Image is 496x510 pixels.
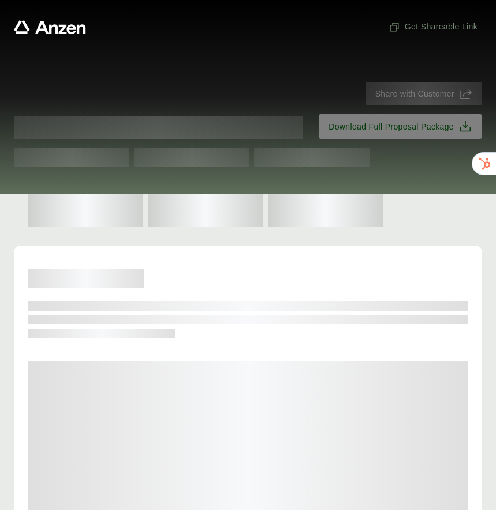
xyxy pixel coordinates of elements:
span: Share with Customer [375,88,454,100]
span: Proposal for [14,116,303,139]
span: Test [134,148,249,167]
span: Get Shareable Link [389,21,478,33]
span: Test [254,148,370,167]
a: Anzen website [14,20,86,34]
button: Get Shareable Link [384,16,482,38]
span: Test [14,148,129,167]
